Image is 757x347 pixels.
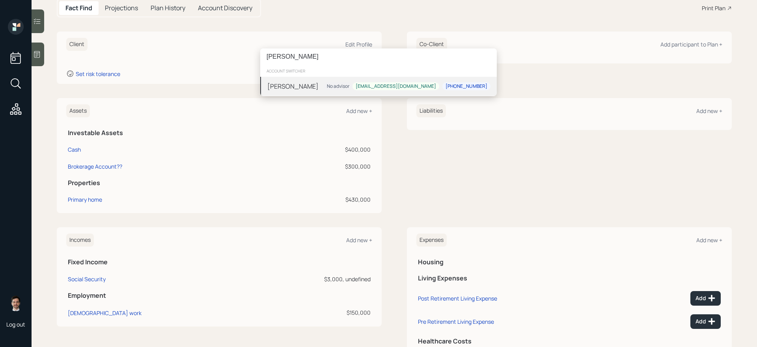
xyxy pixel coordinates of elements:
[267,82,319,91] div: [PERSON_NAME]
[260,48,497,65] input: Type a command or search…
[446,83,487,90] div: [PHONE_NUMBER]
[356,83,436,90] div: [EMAIL_ADDRESS][DOMAIN_NAME]
[260,65,497,77] div: account switcher
[327,83,349,90] div: No advisor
